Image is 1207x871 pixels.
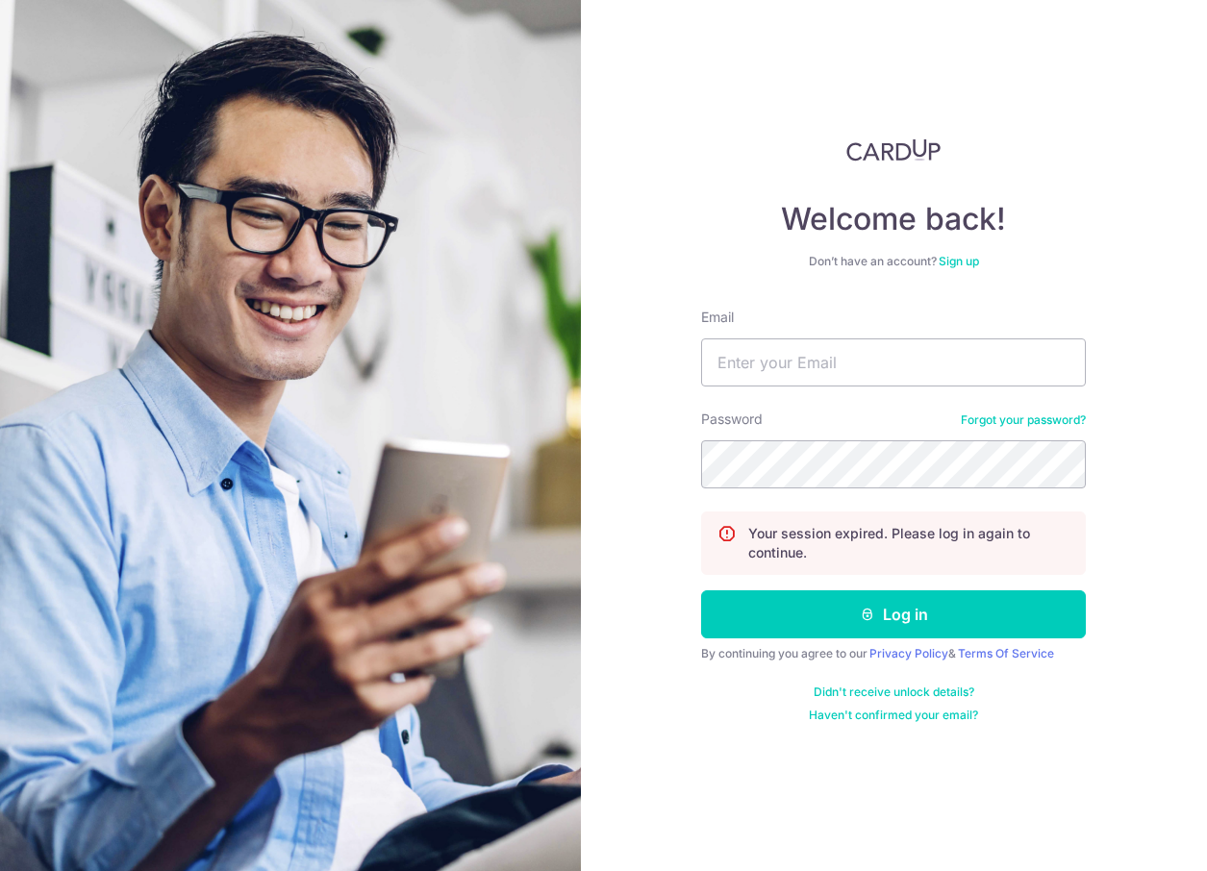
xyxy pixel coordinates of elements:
a: Privacy Policy [869,646,948,660]
h4: Welcome back! [701,200,1086,238]
button: Log in [701,590,1086,638]
a: Sign up [939,254,979,268]
div: By continuing you agree to our & [701,646,1086,661]
label: Email [701,308,734,327]
a: Terms Of Service [958,646,1054,660]
p: Your session expired. Please log in again to continue. [748,524,1069,562]
a: Didn't receive unlock details? [814,684,974,700]
div: Don’t have an account? [701,254,1086,269]
a: Forgot your password? [961,412,1086,428]
label: Password [701,410,763,429]
input: Enter your Email [701,338,1086,386]
img: CardUp Logo [846,138,941,162]
a: Haven't confirmed your email? [809,708,978,723]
